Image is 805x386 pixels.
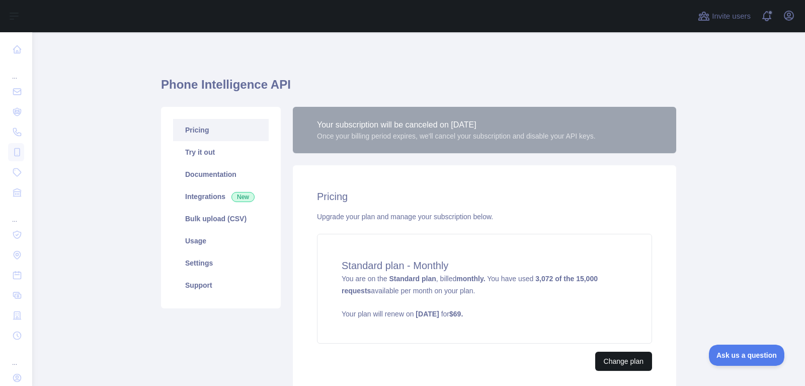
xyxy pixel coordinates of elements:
div: Your subscription will be canceled on [DATE] [317,119,596,131]
strong: [DATE] [416,310,439,318]
h2: Pricing [317,189,652,204]
a: Integrations New [173,185,269,208]
a: Documentation [173,163,269,185]
div: Once your billing period expires, we'll cancel your subscription and disable your API keys. [317,131,596,141]
strong: Standard plan [389,275,436,283]
p: Your plan will renew on for [342,309,627,319]
strong: $ 69 . [449,310,463,318]
a: Bulk upload (CSV) [173,208,269,230]
a: Pricing [173,119,269,141]
span: Invite users [712,11,751,22]
h1: Phone Intelligence API [161,77,676,101]
span: New [231,192,255,202]
a: Settings [173,252,269,274]
span: You are on the , billed You have used available per month on your plan. [342,275,627,319]
div: Upgrade your plan and manage your subscription below. [317,212,652,222]
button: Invite users [696,8,753,24]
a: Try it out [173,141,269,163]
h4: Standard plan - Monthly [342,259,627,273]
strong: 3,072 of the 15,000 requests [342,275,598,295]
iframe: Toggle Customer Support [709,345,785,366]
div: ... [8,347,24,367]
strong: monthly. [456,275,485,283]
a: Support [173,274,269,296]
button: Change plan [595,352,652,371]
div: ... [8,60,24,81]
a: Usage [173,230,269,252]
div: ... [8,204,24,224]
